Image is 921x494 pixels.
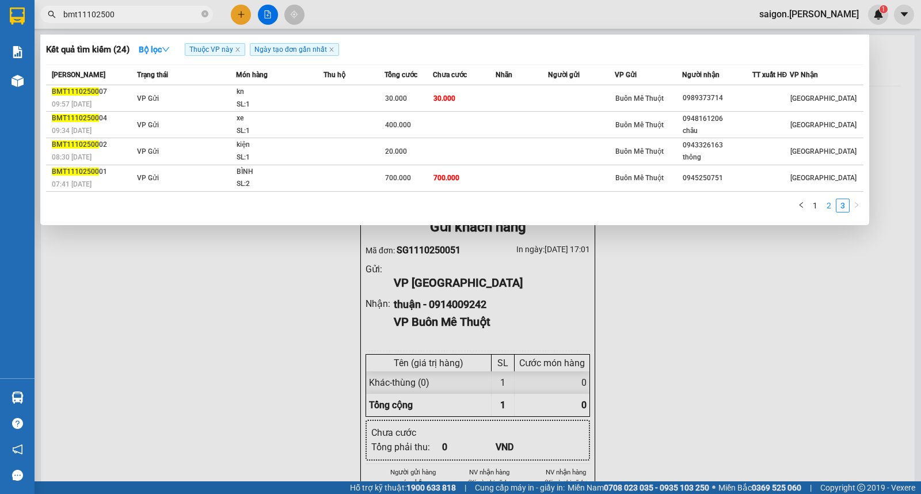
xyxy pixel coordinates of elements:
[52,100,92,108] span: 09:57 [DATE]
[12,418,23,429] span: question-circle
[137,174,159,182] span: VP Gửi
[794,199,808,212] li: Previous Page
[162,45,170,54] span: down
[46,44,130,56] h3: Kết quả tìm kiếm ( 24 )
[137,121,159,129] span: VP Gửi
[822,199,836,212] li: 2
[433,174,459,182] span: 700.000
[615,121,664,129] span: Buôn Mê Thuột
[10,7,25,25] img: logo-vxr
[433,94,455,102] span: 30.000
[137,147,159,155] span: VP Gửi
[683,125,752,137] div: châu
[63,8,199,21] input: Tìm tên, số ĐT hoặc mã đơn
[52,71,105,79] span: [PERSON_NAME]
[385,174,411,182] span: 700.000
[823,199,835,212] a: 2
[52,153,92,161] span: 08:30 [DATE]
[237,151,323,164] div: SL: 1
[790,71,818,79] span: VP Nhận
[52,114,99,122] span: BMT11102500
[683,139,752,151] div: 0943326163
[809,199,821,212] a: 1
[385,94,407,102] span: 30.000
[385,147,407,155] span: 20.000
[615,174,664,182] span: Buôn Mê Thuột
[201,10,208,17] span: close-circle
[12,392,24,404] img: warehouse-icon
[683,172,752,184] div: 0945250751
[52,139,134,151] div: 02
[52,88,99,96] span: BMT11102500
[385,71,417,79] span: Tổng cước
[52,180,92,188] span: 07:41 [DATE]
[798,202,805,208] span: left
[836,199,849,212] a: 3
[52,168,99,176] span: BMT11102500
[12,470,23,481] span: message
[752,71,787,79] span: TT xuất HĐ
[615,71,637,79] span: VP Gửi
[615,94,664,102] span: Buôn Mê Thuột
[683,151,752,164] div: thông
[548,71,580,79] span: Người gửi
[237,125,323,138] div: SL: 1
[808,199,822,212] li: 1
[790,147,857,155] span: [GEOGRAPHIC_DATA]
[237,98,323,111] div: SL: 1
[615,147,664,155] span: Buôn Mê Thuột
[496,71,512,79] span: Nhãn
[185,43,245,56] span: Thuộc VP này
[324,71,345,79] span: Thu hộ
[139,45,170,54] strong: Bộ lọc
[237,112,323,125] div: xe
[433,71,467,79] span: Chưa cước
[137,94,159,102] span: VP Gửi
[850,199,863,212] li: Next Page
[130,40,179,59] button: Bộ lọcdown
[237,139,323,151] div: kiện
[12,444,23,455] span: notification
[853,202,860,208] span: right
[790,174,857,182] span: [GEOGRAPHIC_DATA]
[52,112,134,124] div: 04
[790,121,857,129] span: [GEOGRAPHIC_DATA]
[12,75,24,87] img: warehouse-icon
[48,10,56,18] span: search
[790,94,857,102] span: [GEOGRAPHIC_DATA]
[52,127,92,135] span: 09:34 [DATE]
[52,86,134,98] div: 07
[329,47,334,52] span: close
[79,81,153,94] li: VP Buôn Mê Thuột
[52,140,99,149] span: BMT11102500
[12,46,24,58] img: solution-icon
[794,199,808,212] button: left
[137,71,168,79] span: Trạng thái
[250,43,339,56] span: Ngày tạo đơn gần nhất
[683,92,752,104] div: 0989373714
[682,71,720,79] span: Người nhận
[683,113,752,125] div: 0948161206
[237,86,323,98] div: kn
[385,121,411,129] span: 400.000
[6,81,79,119] li: VP [GEOGRAPHIC_DATA]
[6,6,46,46] img: logo.jpg
[850,199,863,212] button: right
[6,6,167,68] li: [GEOGRAPHIC_DATA]
[237,166,323,178] div: BÌNH
[235,47,241,52] span: close
[237,178,323,191] div: SL: 2
[236,71,268,79] span: Món hàng
[201,9,208,20] span: close-circle
[52,166,134,178] div: 01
